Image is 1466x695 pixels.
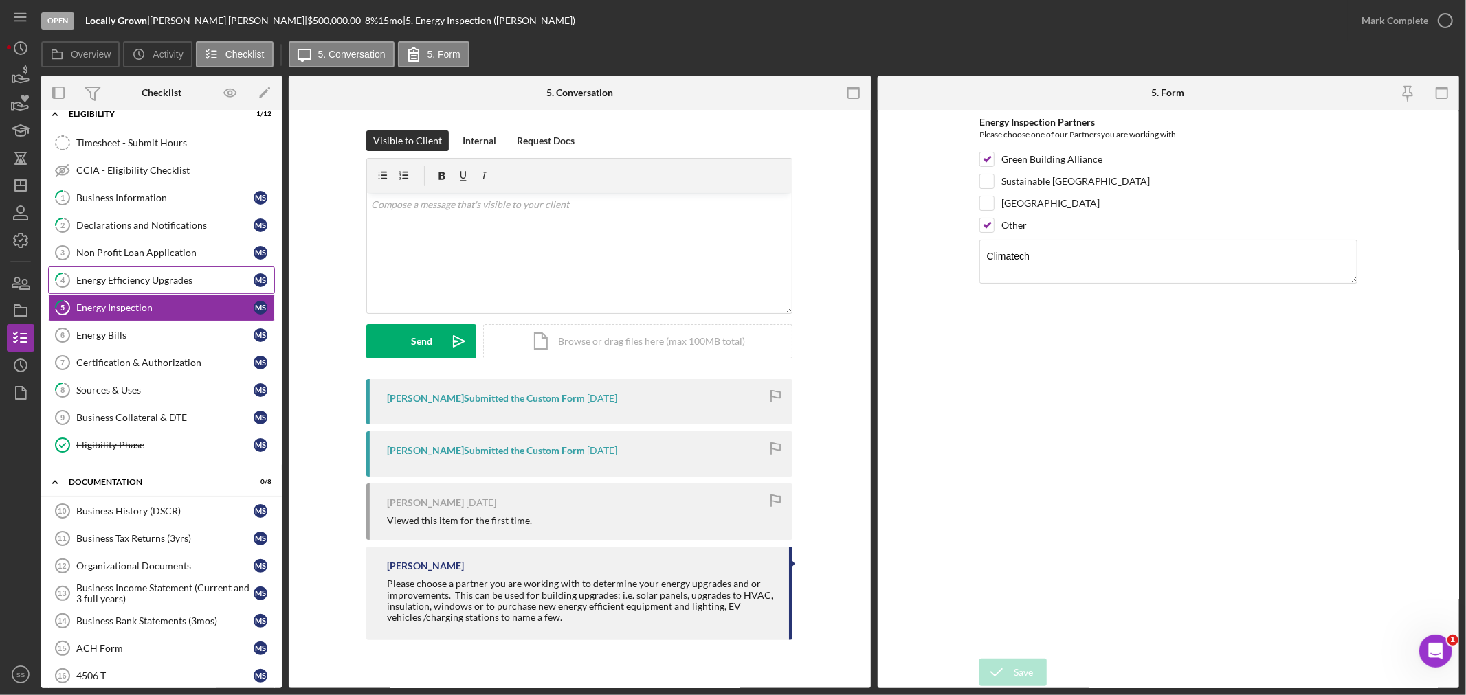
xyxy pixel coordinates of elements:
div: M S [254,614,267,628]
div: Business Bank Statements (3mos) [76,615,254,626]
a: 8Sources & UsesMS [48,376,275,404]
button: SS [7,661,34,688]
tspan: 10 [58,507,66,515]
b: Locally Grown [85,14,147,26]
div: M S [254,411,267,424]
div: ELIGIBILITY [69,110,237,118]
label: [GEOGRAPHIC_DATA] [1001,196,1100,210]
text: SS [16,671,25,679]
button: 5. Conversation [289,41,395,67]
a: 6Energy BillsMS [48,321,275,349]
button: Mark Complete [1348,7,1459,34]
button: Save [979,659,1047,686]
div: Non Profit Loan Application [76,247,254,258]
a: 164506 TMS [48,662,275,690]
a: 1Business InformationMS [48,184,275,212]
div: | [85,15,150,26]
div: Eligibility Phase [76,440,254,451]
a: CCIA - Eligibility Checklist [48,157,275,184]
div: Business Income Statement (Current and 3 full years) [76,582,254,604]
a: Timesheet - Submit Hours [48,129,275,157]
a: 10Business History (DSCR)MS [48,497,275,525]
div: M S [254,532,267,545]
textarea: Climatech [979,240,1357,284]
a: 15ACH FormMS [48,635,275,662]
a: 2Declarations and NotificationsMS [48,212,275,239]
a: 7Certification & AuthorizationMS [48,349,275,376]
div: CCIA - Eligibility Checklist [76,165,274,176]
label: Checklist [225,49,265,60]
div: Viewed this item for the first time. [387,515,532,526]
div: Certification & Authorization [76,357,254,368]
time: 2025-08-18 17:27 [587,393,617,404]
div: Visible to Client [373,130,442,151]
div: M S [254,218,267,232]
div: M S [254,438,267,452]
a: 12Organizational DocumentsMS [48,552,275,580]
div: Internal [463,130,496,151]
tspan: 12 [58,562,66,570]
div: Business Information [76,192,254,203]
div: M S [254,641,267,655]
div: M S [254,273,267,287]
label: Green Building Alliance [1001,152,1102,166]
div: M S [254,586,267,600]
div: Energy Inspection [76,302,254,313]
a: 5Energy InspectionMS [48,294,275,321]
div: M S [254,328,267,342]
div: Energy Inspection Partners [979,117,1357,128]
tspan: 16 [58,672,66,680]
iframe: Intercom live chat [1419,635,1452,668]
button: Activity [123,41,192,67]
div: Sources & Uses [76,385,254,396]
tspan: 11 [58,534,66,543]
tspan: 5 [60,303,65,312]
div: 0 / 8 [247,478,271,486]
a: 3Non Profit Loan ApplicationMS [48,239,275,266]
div: Open [41,12,74,30]
div: 15 mo [378,15,403,26]
div: M S [254,191,267,205]
time: 2025-07-22 15:18 [466,497,496,508]
div: Business History (DSCR) [76,505,254,516]
div: M S [254,301,267,315]
a: 4Energy Efficiency UpgradesMS [48,266,275,294]
div: M S [254,356,267,369]
div: 5. Form [1152,87,1185,98]
div: ACH Form [76,643,254,654]
tspan: 6 [60,331,65,339]
a: 9Business Collateral & DTEMS [48,404,275,431]
a: 14Business Bank Statements (3mos)MS [48,607,275,635]
div: Organizational Documents [76,560,254,571]
label: 5. Conversation [318,49,386,60]
div: | 5. Energy Inspection ([PERSON_NAME]) [403,15,575,26]
label: 5. Form [427,49,460,60]
div: Timesheet - Submit Hours [76,137,274,148]
div: [PERSON_NAME] [PERSON_NAME] | [150,15,307,26]
div: Request Docs [517,130,575,151]
button: 5. Form [398,41,469,67]
div: Business Tax Returns (3yrs) [76,533,254,544]
tspan: 8 [60,385,65,394]
tspan: 4 [60,275,65,284]
div: Checklist [142,87,181,98]
div: M S [254,669,267,683]
tspan: 13 [58,589,66,597]
tspan: 15 [58,644,66,652]
label: Activity [153,49,183,60]
span: 1 [1447,635,1458,646]
div: Mark Complete [1362,7,1428,34]
div: M S [254,383,267,397]
div: [PERSON_NAME] [387,497,464,508]
tspan: 14 [58,617,67,625]
div: [PERSON_NAME] Submitted the Custom Form [387,445,585,456]
div: 8 % [365,15,378,26]
button: Send [366,324,476,358]
div: Declarations and Notifications [76,220,254,231]
div: [PERSON_NAME] [387,560,464,571]
div: M S [254,246,267,260]
button: Visible to Client [366,130,449,151]
a: 13Business Income Statement (Current and 3 full years)MS [48,580,275,607]
button: Internal [456,130,503,151]
div: Save [1014,659,1033,686]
